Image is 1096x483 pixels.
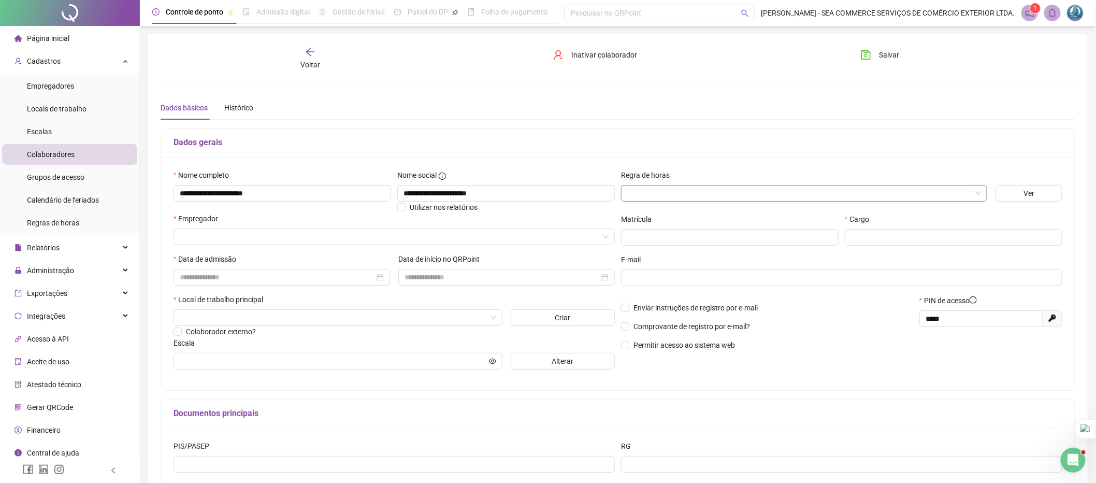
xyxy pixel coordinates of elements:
[996,185,1062,202] button: Ver
[174,136,1062,149] h5: Dados gerais
[256,8,310,16] span: Admissão digital
[333,8,385,16] span: Gestão de férias
[621,441,638,452] label: RG
[408,8,448,16] span: Painel do DP
[481,8,547,16] span: Folha de pagamento
[27,57,61,65] span: Cadastros
[174,407,1062,420] h5: Documentos principais
[633,341,735,349] span: Permitir acesso ao sistema web
[319,8,326,16] span: sun
[545,47,645,63] button: Inativar colaborador
[27,266,74,275] span: Administração
[1025,8,1034,18] span: notification
[845,214,876,225] label: Cargo
[439,173,446,180] span: info-circle
[621,169,676,181] label: Regra de horas
[511,353,615,370] button: Alterar
[398,253,486,265] label: Data de início no QRPoint
[489,358,496,365] span: eye
[27,426,61,434] span: Financeiro
[27,449,79,457] span: Central de ajuda
[15,358,22,365] span: audit
[23,464,33,475] span: facebook
[15,335,22,343] span: api
[27,244,60,252] span: Relatórios
[397,169,437,181] span: Nome social
[305,47,315,57] span: arrow-left
[161,102,208,113] div: Dados básicos
[410,203,478,211] span: Utilizar nos relatórios
[633,304,758,312] span: Enviar instruções de registro por e-mail
[174,441,216,452] label: PIS/PASEP
[15,290,22,297] span: export
[970,296,977,304] span: info-circle
[27,380,81,389] span: Atestado técnico
[15,381,22,388] span: solution
[27,196,99,204] span: Calendário de feriados
[27,403,73,411] span: Gerar QRCode
[15,404,22,411] span: qrcode
[38,464,49,475] span: linkedin
[1061,448,1086,473] iframe: Intercom live chat
[1023,188,1034,199] span: Ver
[15,449,22,457] span: info-circle
[174,253,243,265] label: Data de admissão
[853,47,907,63] button: Salvar
[174,213,225,224] label: Empregador
[27,127,52,136] span: Escalas
[15,244,22,251] span: file
[166,8,223,16] span: Controle de ponto
[15,35,22,42] span: home
[174,169,236,181] label: Nome completo
[924,295,977,306] span: PIN de acesso
[27,335,69,343] span: Acesso à API
[152,8,160,16] span: clock-circle
[553,50,564,60] span: user-delete
[452,9,458,16] span: pushpin
[1048,8,1057,18] span: bell
[15,427,22,434] span: dollar
[174,337,201,349] label: Escala
[572,49,638,61] span: Inativar colaborador
[54,464,64,475] span: instagram
[27,173,84,181] span: Grupos de acesso
[27,150,75,159] span: Colaboradores
[186,328,256,336] span: Colaborador externo?
[27,312,65,320] span: Integrações
[15,267,22,274] span: lock
[1034,5,1037,12] span: 1
[300,61,320,69] span: Voltar
[621,214,658,225] label: Matrícula
[174,294,270,305] label: Local de trabalho principal
[27,34,69,42] span: Página inicial
[621,254,647,265] label: E-mail
[1030,3,1041,13] sup: 1
[224,102,253,113] div: Histórico
[110,467,117,474] span: left
[761,7,1015,19] span: [PERSON_NAME] - SEA COMMERCE SERVIÇOS DE COMÉRCIO EXTERIOR LTDA.
[227,9,234,16] span: pushpin
[243,8,250,16] span: file-done
[511,309,615,326] button: Criar
[27,289,67,297] span: Exportações
[879,49,900,61] span: Salvar
[15,312,22,320] span: sync
[552,356,574,367] span: Alterar
[1068,5,1083,21] img: 81627
[394,8,401,16] span: dashboard
[15,58,22,65] span: user-add
[741,9,749,17] span: search
[555,312,571,323] span: Criar
[468,8,475,16] span: book
[27,358,69,366] span: Aceite de uso
[861,50,871,60] span: save
[27,219,79,227] span: Regras de horas
[27,105,86,113] span: Locais de trabalho
[27,82,74,90] span: Empregadores
[633,322,750,331] span: Comprovante de registro por e-mail?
